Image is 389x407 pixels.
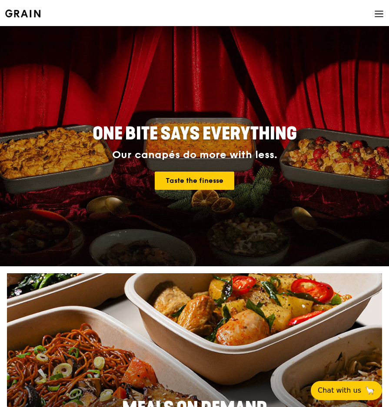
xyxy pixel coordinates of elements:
img: Grain [5,10,40,17]
a: Taste the finesse [155,172,234,190]
div: Our canapés do more with less. [47,149,342,161]
span: 🦙 [365,385,375,396]
span: Chat with us [318,385,361,396]
button: Chat with us🦙 [311,381,382,400]
span: ONE BITE SAYS EVERYTHING [93,123,297,144]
